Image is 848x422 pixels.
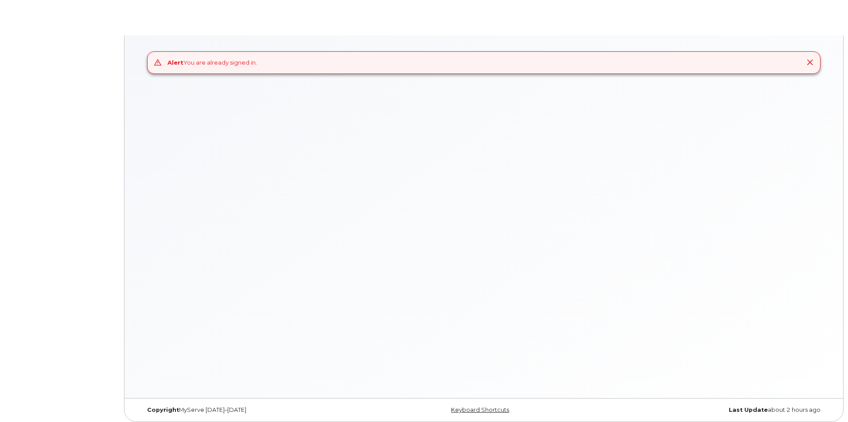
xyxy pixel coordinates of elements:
[167,58,257,67] div: You are already signed in.
[451,407,509,413] a: Keyboard Shortcuts
[598,407,827,414] div: about 2 hours ago
[729,407,768,413] strong: Last Update
[147,407,179,413] strong: Copyright
[140,407,370,414] div: MyServe [DATE]–[DATE]
[167,59,183,66] strong: Alert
